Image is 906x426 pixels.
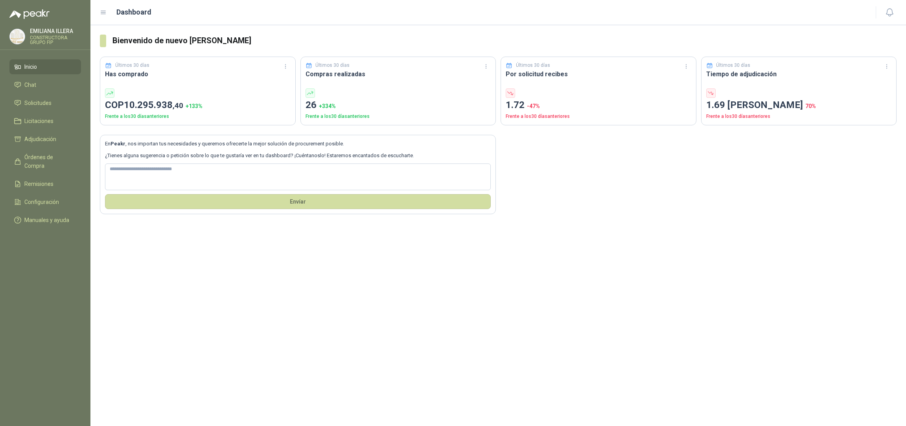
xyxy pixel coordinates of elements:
[24,153,74,170] span: Órdenes de Compra
[716,62,750,69] p: Últimos 30 días
[24,180,53,188] span: Remisiones
[9,59,81,74] a: Inicio
[706,113,892,120] p: Frente a los 30 días anteriores
[516,62,550,69] p: Últimos 30 días
[506,113,691,120] p: Frente a los 30 días anteriores
[9,9,50,19] img: Logo peakr
[506,69,691,79] h3: Por solicitud recibes
[115,62,149,69] p: Últimos 30 días
[805,103,816,109] span: 70 %
[9,77,81,92] a: Chat
[9,95,81,110] a: Solicitudes
[30,28,81,34] p: EMILIANA ILLERA
[306,69,491,79] h3: Compras realizadas
[186,103,203,109] span: + 133 %
[9,176,81,191] a: Remisiones
[10,29,25,44] img: Company Logo
[112,35,897,47] h3: Bienvenido de nuevo [PERSON_NAME]
[24,62,37,71] span: Inicio
[105,152,491,160] p: ¿Tienes alguna sugerencia o petición sobre lo que te gustaría ver en tu dashboard? ¡Cuéntanoslo! ...
[306,98,491,113] p: 26
[24,117,53,125] span: Licitaciones
[173,101,183,110] span: ,40
[306,113,491,120] p: Frente a los 30 días anteriores
[9,213,81,228] a: Manuales y ayuda
[124,99,183,110] span: 10.295.938
[105,69,291,79] h3: Has comprado
[527,103,540,109] span: -47 %
[506,98,691,113] p: 1.72
[105,194,491,209] button: Envíar
[105,113,291,120] p: Frente a los 30 días anteriores
[706,69,892,79] h3: Tiempo de adjudicación
[24,216,69,224] span: Manuales y ayuda
[9,132,81,147] a: Adjudicación
[105,140,491,148] p: En , nos importan tus necesidades y queremos ofrecerte la mejor solución de procurement posible.
[116,7,151,18] h1: Dashboard
[706,98,892,113] p: 1.69 [PERSON_NAME]
[24,198,59,206] span: Configuración
[315,62,350,69] p: Últimos 30 días
[24,135,56,143] span: Adjudicación
[24,99,52,107] span: Solicitudes
[110,141,125,147] b: Peakr
[105,98,291,113] p: COP
[319,103,336,109] span: + 334 %
[24,81,36,89] span: Chat
[30,35,81,45] p: CONSTRUCTORA GRUPO FIP
[9,150,81,173] a: Órdenes de Compra
[9,114,81,129] a: Licitaciones
[9,195,81,209] a: Configuración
